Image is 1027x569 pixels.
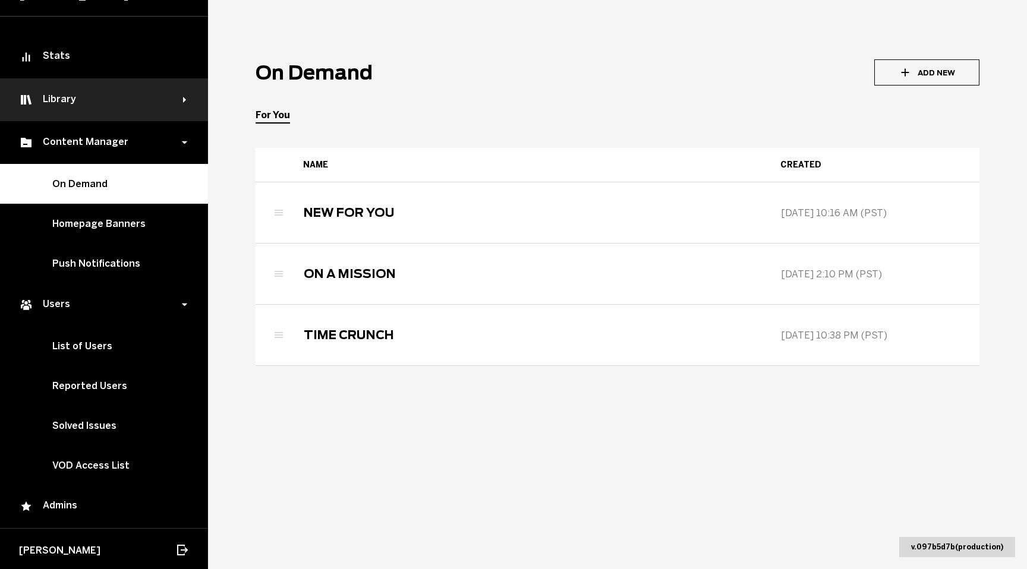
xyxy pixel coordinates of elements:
[19,135,183,150] div: Content Manager
[19,298,183,312] div: Users
[899,537,1015,557] div: v. 097b5d7b ( production )
[19,93,183,107] div: Library
[781,268,882,280] span: [DATE] 2:10 PM (PST)
[19,545,100,556] span: [PERSON_NAME]
[874,59,979,86] button: Add New
[304,328,394,342] h3: TIME CRUNCH
[304,267,396,281] h3: ON A MISSION
[169,537,195,563] button: Log out
[19,50,189,64] div: Stats
[256,244,979,305] tr: ON A MISSION[DATE] 2:10 PM (PST)
[256,109,290,121] div: For You
[256,305,979,366] tr: TIME CRUNCH[DATE] 10:38 PM (PST)
[768,148,979,182] th: created
[291,148,768,182] th: name
[781,207,887,219] span: [DATE] 10:16 AM (PST)
[304,206,395,220] h3: NEW FOR YOU
[256,182,979,244] tr: NEW FOR YOU[DATE] 10:16 AM (PST)
[781,330,887,341] span: [DATE] 10:38 PM (PST)
[256,61,373,84] h1: On Demand
[19,500,189,514] div: Admins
